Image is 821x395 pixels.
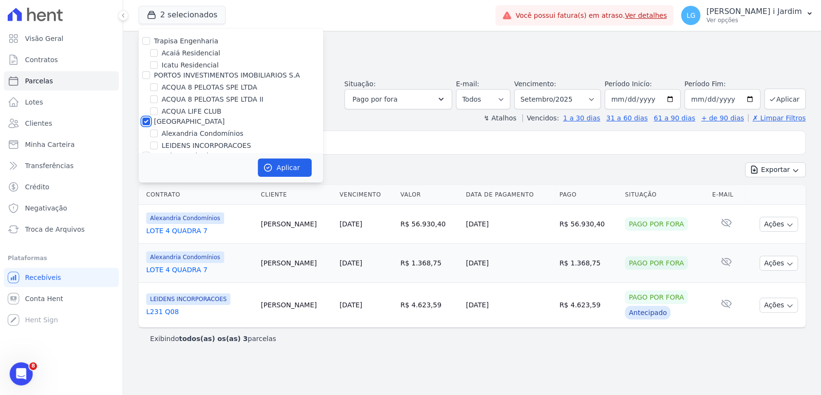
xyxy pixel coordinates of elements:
a: LOTE 4 QUADRA 7 [146,226,253,236]
a: Parcelas [4,71,119,91]
a: Ver detalhes [625,12,667,19]
label: ↯ Atalhos [483,114,516,122]
th: Cliente [257,185,335,205]
label: ACQUA LIFE CLUB [162,106,221,117]
label: Graal Engenharia [154,152,213,159]
button: LG [PERSON_NAME] i Jardim Ver opções [673,2,821,29]
button: Ações [759,256,798,271]
a: + de 90 dias [701,114,744,122]
span: Conta Hent [25,294,63,303]
label: E-mail: [456,80,480,88]
span: Lotes [25,97,43,107]
th: Pago [556,185,621,205]
span: 8 [29,362,37,370]
a: ✗ Limpar Filtros [748,114,806,122]
span: Crédito [25,182,50,192]
input: Buscar por nome do lote ou do cliente [156,133,801,152]
td: [PERSON_NAME] [257,283,335,328]
a: Contratos [4,50,119,69]
button: Ações [759,217,798,232]
td: R$ 4.623,59 [556,283,621,328]
label: Alexandria Condomínios [162,129,243,139]
button: Ações [759,298,798,313]
div: Plataformas [8,252,115,264]
td: R$ 4.623,59 [396,283,462,328]
a: Troca de Arquivos [4,220,119,239]
td: [PERSON_NAME] [257,244,335,283]
a: Lotes [4,92,119,112]
td: [DATE] [462,283,556,328]
a: L231 Q08 [146,307,253,316]
th: Situação [621,185,708,205]
iframe: Intercom live chat [10,362,33,385]
label: ACQUA 8 PELOTAS SPE LTDA [162,82,257,92]
span: Minha Carteira [25,140,75,149]
button: Pago por fora [344,89,452,109]
div: Pago por fora [625,217,688,231]
div: Pago por fora [625,256,688,270]
span: Transferências [25,161,74,171]
label: Vencidos: [522,114,559,122]
td: R$ 1.368,75 [396,244,462,283]
span: Visão Geral [25,34,63,43]
label: Vencimento: [514,80,556,88]
label: Trapisa Engenharia [154,37,218,45]
a: [DATE] [340,220,362,228]
th: Contrato [139,185,257,205]
label: Período Inicío: [605,80,652,88]
a: Visão Geral [4,29,119,48]
a: Transferências [4,156,119,175]
span: Alexandria Condomínios [146,251,224,263]
a: [DATE] [340,301,362,309]
label: Situação: [344,80,376,88]
button: Aplicar [764,89,806,109]
span: Parcelas [25,76,53,86]
th: Data de Pagamento [462,185,556,205]
span: Clientes [25,118,52,128]
h2: Parcelas [139,39,806,56]
span: Você possui fatura(s) em atraso. [516,11,667,21]
a: 61 a 90 dias [654,114,695,122]
a: Clientes [4,114,119,133]
a: Negativação [4,198,119,218]
button: 2 selecionados [139,6,226,24]
label: [GEOGRAPHIC_DATA] [154,118,225,125]
a: LOTE 4 QUADRA 7 [146,265,253,275]
th: Vencimento [336,185,397,205]
a: Recebíveis [4,268,119,287]
span: Recebíveis [25,273,61,282]
a: 31 a 60 dias [606,114,647,122]
span: Contratos [25,55,58,65]
span: Negativação [25,203,67,213]
td: [PERSON_NAME] [257,205,335,244]
td: [DATE] [462,205,556,244]
span: LEIDENS INCORPORACOES [146,293,230,305]
td: [DATE] [462,244,556,283]
button: Exportar [745,162,806,177]
div: Antecipado [625,306,670,319]
label: LEIDENS INCORPORACOES [162,141,251,151]
p: Exibindo parcelas [150,334,276,343]
button: Aplicar [258,158,312,177]
span: Pago por fora [353,93,398,105]
span: Alexandria Condomínios [146,212,224,224]
label: Período Fim: [684,79,760,89]
td: R$ 1.368,75 [556,244,621,283]
a: Crédito [4,177,119,197]
th: Valor [396,185,462,205]
a: [DATE] [340,259,362,267]
span: Troca de Arquivos [25,224,85,234]
p: Ver opções [706,16,802,24]
label: ACQUA 8 PELOTAS SPE LTDA II [162,94,264,105]
a: Conta Hent [4,289,119,308]
div: Pago por fora [625,290,688,304]
td: R$ 56.930,40 [396,205,462,244]
span: LG [686,12,695,19]
th: E-mail [708,185,745,205]
a: Minha Carteira [4,135,119,154]
label: PORTO5 INVESTIMENTOS IMOBILIARIOS S.A [154,71,300,79]
b: todos(as) os(as) 3 [179,335,248,342]
label: Icatu Residencial [162,60,219,70]
a: 1 a 30 dias [563,114,600,122]
td: R$ 56.930,40 [556,205,621,244]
